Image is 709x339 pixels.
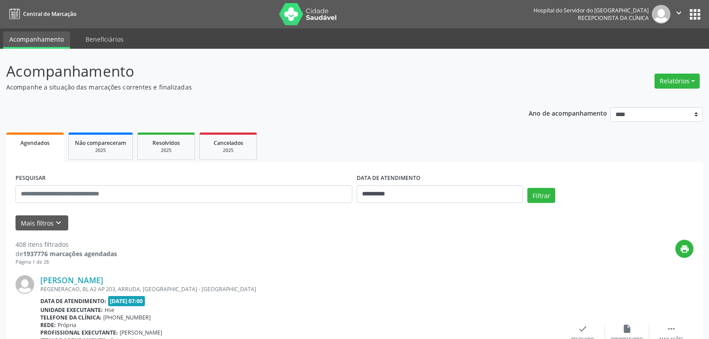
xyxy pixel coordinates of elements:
div: REGENERACAO, BL A2 AP 203, ARRUDA, [GEOGRAPHIC_DATA] - [GEOGRAPHIC_DATA] [40,285,561,293]
b: Unidade executante: [40,306,103,314]
span: Não compareceram [75,139,126,147]
label: DATA DE ATENDIMENTO [357,171,421,185]
a: [PERSON_NAME] [40,275,103,285]
span: [DATE] 07:00 [108,296,145,306]
i: check [578,324,588,334]
a: Acompanhamento [3,31,70,49]
div: Hospital do Servidor do [GEOGRAPHIC_DATA] [534,7,649,14]
strong: 1937776 marcações agendadas [23,249,117,258]
p: Ano de acompanhamento [529,107,607,118]
span: Central de Marcação [23,10,76,18]
div: 2025 [206,147,250,154]
b: Telefone da clínica: [40,314,101,321]
p: Acompanhamento [6,60,494,82]
button: print [675,240,693,258]
img: img [652,5,670,23]
a: Central de Marcação [6,7,76,21]
span: Própria [58,321,76,329]
i:  [666,324,676,334]
i: keyboard_arrow_down [54,218,63,228]
img: img [16,275,34,294]
div: 2025 [75,147,126,154]
span: [PERSON_NAME] [120,329,162,336]
i: insert_drive_file [622,324,632,334]
div: Página 1 de 28 [16,258,117,266]
span: Resolvidos [152,139,180,147]
div: 2025 [144,147,188,154]
button: Filtrar [527,188,555,203]
span: [PHONE_NUMBER] [103,314,151,321]
label: PESQUISAR [16,171,46,185]
span: Agendados [20,139,50,147]
i: print [680,244,690,254]
span: Cancelados [214,139,243,147]
a: Beneficiários [79,31,130,47]
b: Data de atendimento: [40,297,106,305]
span: Recepcionista da clínica [578,14,649,22]
b: Profissional executante: [40,329,118,336]
div: de [16,249,117,258]
b: Rede: [40,321,56,329]
div: 408 itens filtrados [16,240,117,249]
button: Relatórios [654,74,700,89]
button:  [670,5,687,23]
i:  [674,8,684,18]
button: Mais filtroskeyboard_arrow_down [16,215,68,231]
span: Hse [105,306,114,314]
button: apps [687,7,703,22]
p: Acompanhe a situação das marcações correntes e finalizadas [6,82,494,92]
